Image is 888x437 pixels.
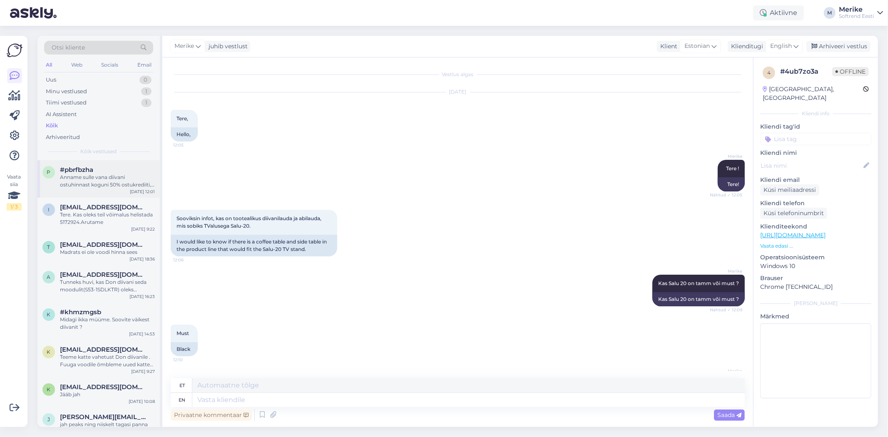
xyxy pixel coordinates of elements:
span: t [47,244,50,250]
div: M [824,7,836,19]
div: Kõik [46,122,58,130]
div: Anname sulle vana diivani ostuhinnast koguni 50% ostukrediiti, [PERSON_NAME] kasutada uue Softren... [60,174,155,189]
div: Küsi meiliaadressi [760,184,819,196]
span: Offline [832,67,869,76]
div: I would like to know if there is a coffee table and side table in the product line that would fit... [171,235,337,256]
div: # 4ub7zo3a [780,67,832,77]
div: Arhiveeri vestlus [806,41,871,52]
div: Midagi ikka müüme. Soovite väikest diivanit ? [60,316,155,331]
div: Klient [657,42,677,51]
div: Privaatne kommentaar [171,410,252,421]
div: Uus [46,76,56,84]
div: Socials [99,60,120,70]
span: a [47,274,51,280]
div: 1 [141,99,152,107]
span: 12:10 [173,357,204,363]
p: Operatsioonisüsteem [760,253,871,262]
span: Tere, [177,115,188,122]
div: Hello, [171,127,198,142]
p: Chrome [TECHNICAL_ID] [760,283,871,291]
span: Must [177,330,189,336]
p: Kliendi nimi [760,149,871,157]
div: 1 / 3 [7,203,22,211]
span: krissu392@hotmail.com [60,383,147,391]
span: Estonian [684,42,710,51]
p: Windows 10 [760,262,871,271]
div: Tiimi vestlused [46,99,87,107]
div: Tunneks huvi, kas Don diivani seda moodulit(S53-1SDLKTR) oleks võimalik tellida ka natuke, st 40-... [60,278,155,293]
span: 4 [767,70,771,76]
span: Merike [711,153,742,159]
div: Aktiivne [753,5,804,20]
span: jana.liivandi@gmail.com [60,413,147,421]
div: Klienditugi [728,42,763,51]
div: Minu vestlused [46,87,87,96]
span: Merike [711,268,742,274]
div: [DATE] 10:08 [129,398,155,405]
span: p [47,169,51,175]
div: Black [171,342,198,356]
div: Madrats ei ole voodi hinna sees [60,248,155,256]
span: j [47,416,50,422]
div: jah peaks ning niiskelt tagasi panna [60,421,155,428]
div: Jääb jah [60,391,155,398]
img: Askly Logo [7,42,22,58]
p: Kliendi telefon [760,199,871,208]
span: kadribusch@gmail.com [60,346,147,353]
span: airaalunurm@gmail.com [60,271,147,278]
div: [DATE] 14:53 [129,331,155,337]
span: Sooviksin infot, kas on tootealikus diivanilauda ja abilauda, mis sobiks TValusega Salu-20. [177,215,323,229]
div: Arhiveeritud [46,133,80,142]
p: Vaata edasi ... [760,242,871,250]
span: k [47,349,51,355]
a: MerikeSoftrend Eesti [839,6,883,20]
div: Kas Salu 20 on tamm või must ? [652,292,745,306]
span: English [770,42,792,51]
p: Kliendi email [760,176,871,184]
div: [PERSON_NAME] [760,300,871,307]
span: Merike [711,368,742,374]
div: [DATE] 16:23 [129,293,155,300]
div: Vestlus algas [171,71,745,78]
p: Klienditeekond [760,222,871,231]
div: 0 [139,76,152,84]
span: Otsi kliente [52,43,85,52]
p: Märkmed [760,312,871,321]
span: #pbrfbzha [60,166,93,174]
span: Nähtud ✓ 12:09 [710,307,742,313]
div: Teeme katte vahetust Don diivanile . Fuuga voodile õmbleme uued katted. Peaksite salongi tulema j... [60,353,155,368]
div: Softrend Eesti [839,13,874,20]
p: Kliendi tag'id [760,122,871,131]
span: tiina.uuetoa@gmail.com [60,241,147,248]
div: Email [136,60,153,70]
div: et [179,378,185,392]
div: juhib vestlust [205,42,248,51]
span: Tere ! [726,165,739,171]
span: #khmzmgsb [60,308,101,316]
span: 12:05 [173,142,204,148]
span: Merike [174,42,194,51]
input: Lisa tag [760,133,871,145]
span: Kõik vestlused [81,148,117,155]
span: iuliia.liubchenko@pg.edu.ee [60,204,147,211]
div: Tere. Kas oleks teil võimalus helistada 5172924.Arutame [60,211,155,226]
div: Vaata siia [7,173,22,211]
div: AI Assistent [46,110,77,119]
div: 1 [141,87,152,96]
div: [DATE] 9:22 [131,226,155,232]
div: [DATE] 18:36 [129,256,155,262]
div: Web [70,60,84,70]
a: [URL][DOMAIN_NAME] [760,231,826,239]
div: [GEOGRAPHIC_DATA], [GEOGRAPHIC_DATA] [763,85,863,102]
input: Lisa nimi [761,161,862,170]
div: All [44,60,54,70]
span: Kas Salu 20 on tamm või must ? [658,280,739,286]
div: en [179,393,186,407]
span: Nähtud ✓ 12:05 [710,192,742,198]
span: k [47,386,51,392]
div: Kliendi info [760,110,871,117]
div: Tere! [718,177,745,191]
span: k [47,311,51,318]
div: Küsi telefoninumbrit [760,208,827,219]
span: 12:06 [173,257,204,263]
